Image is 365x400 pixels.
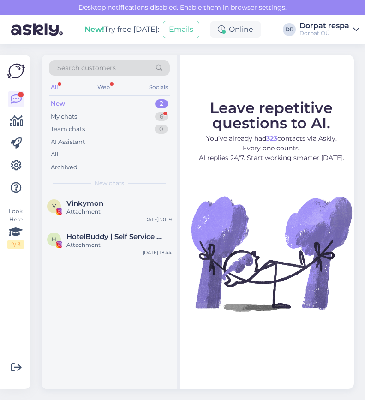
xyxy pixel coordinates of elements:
div: Archived [51,163,78,172]
div: My chats [51,112,77,121]
span: New chats [95,179,124,187]
div: 6 [155,112,168,121]
div: Look Here [7,207,24,249]
div: [DATE] 18:44 [143,249,172,256]
div: DR [283,23,296,36]
div: New [51,99,65,108]
div: Attachment [66,241,172,249]
div: Team chats [51,125,85,134]
div: [DATE] 20:19 [143,216,172,223]
span: H [52,236,56,243]
div: All [49,81,60,93]
span: Vinkymon [66,199,103,208]
div: Online [210,21,261,38]
span: Leave repetitive questions to AI. [210,99,333,132]
a: Dorpat respaDorpat OÜ [299,22,359,37]
span: Search customers [57,63,116,73]
img: Askly Logo [7,62,25,80]
p: You’ve already had contacts via Askly. Every one counts. AI replies 24/7. Start working smarter [... [188,134,354,163]
div: Web [96,81,112,93]
div: Dorpat OÜ [299,30,349,37]
div: Socials [147,81,170,93]
button: Emails [163,21,199,38]
b: 323 [266,134,277,143]
b: New! [84,25,104,34]
img: No Chat active [188,170,354,336]
div: AI Assistant [51,137,85,147]
span: V [52,203,56,209]
div: 0 [155,125,168,134]
div: All [51,150,59,159]
div: 2 [155,99,168,108]
div: Try free [DATE]: [84,24,159,35]
span: HotelBuddy | Self Service App for Hotel Guests [66,233,162,241]
div: 2 / 3 [7,240,24,249]
div: Attachment [66,208,172,216]
div: Dorpat respa [299,22,349,30]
